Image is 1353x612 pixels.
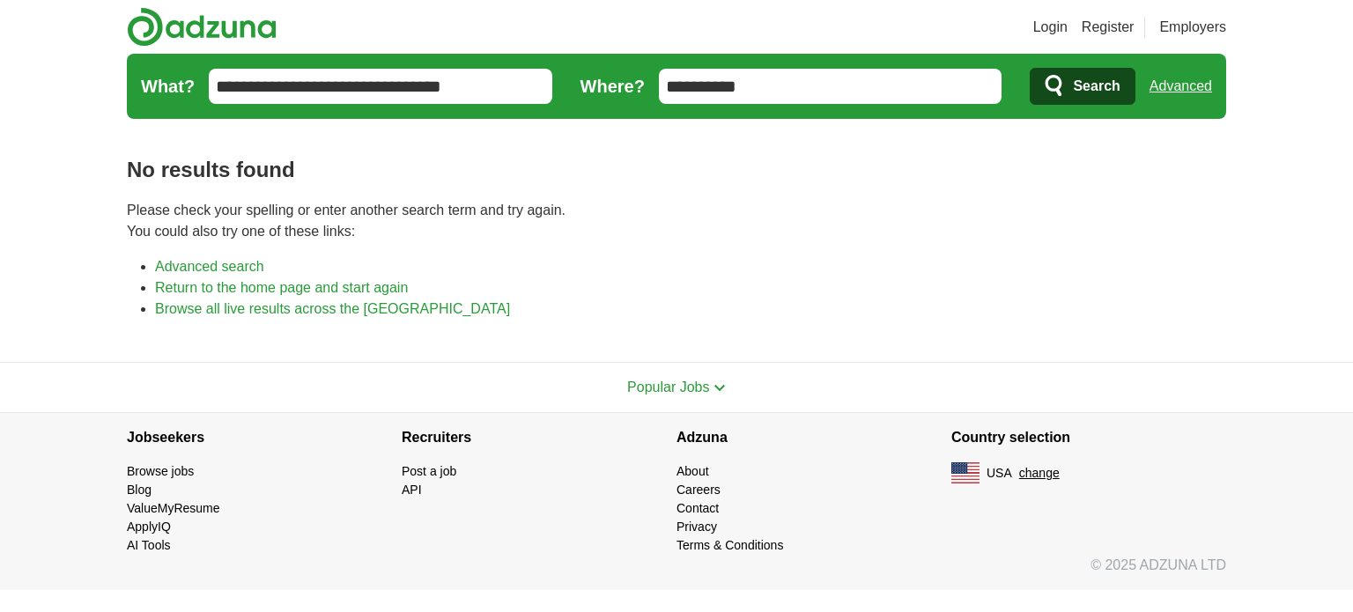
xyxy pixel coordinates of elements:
[1082,17,1135,38] a: Register
[402,464,456,478] a: Post a job
[580,73,645,100] label: Where?
[1019,464,1060,483] button: change
[155,259,264,274] a: Advanced search
[1073,69,1120,104] span: Search
[676,538,783,552] a: Terms & Conditions
[127,501,220,515] a: ValueMyResume
[141,73,195,100] label: What?
[987,464,1012,483] span: USA
[155,301,510,316] a: Browse all live results across the [GEOGRAPHIC_DATA]
[713,384,726,392] img: toggle icon
[1033,17,1068,38] a: Login
[951,462,980,483] img: US flag
[155,280,408,295] a: Return to the home page and start again
[951,413,1226,462] h4: Country selection
[127,464,194,478] a: Browse jobs
[676,501,719,515] a: Contact
[1030,68,1135,105] button: Search
[127,200,1226,242] p: Please check your spelling or enter another search term and try again. You could also try one of ...
[676,483,721,497] a: Careers
[127,538,171,552] a: AI Tools
[1159,17,1226,38] a: Employers
[127,520,171,534] a: ApplyIQ
[402,483,422,497] a: API
[127,483,152,497] a: Blog
[113,555,1240,590] div: © 2025 ADZUNA LTD
[676,520,717,534] a: Privacy
[127,7,277,47] img: Adzuna logo
[676,464,709,478] a: About
[627,380,709,394] span: Popular Jobs
[1150,69,1212,104] a: Advanced
[127,154,1226,186] h1: No results found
